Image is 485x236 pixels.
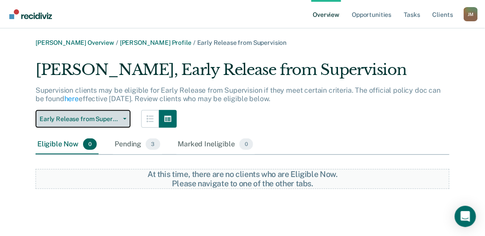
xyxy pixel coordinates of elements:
[113,135,162,154] div: Pending3
[36,135,99,154] div: Eligible Now0
[36,39,114,46] a: [PERSON_NAME] Overview
[146,138,160,150] span: 3
[64,94,79,103] a: here
[176,135,255,154] div: Marked Ineligible0
[464,7,478,21] div: J M
[36,86,441,103] p: Supervision clients may be eligible for Early Release from Supervision if they meet certain crite...
[197,39,287,46] span: Early Release from Supervision
[114,39,120,46] span: /
[139,169,346,189] div: At this time, there are no clients who are Eligible Now. Please navigate to one of the other tabs.
[464,7,478,21] button: Profile dropdown button
[36,61,449,86] div: [PERSON_NAME], Early Release from Supervision
[455,206,476,227] div: Open Intercom Messenger
[239,138,253,150] span: 0
[120,39,191,46] a: [PERSON_NAME] Profile
[36,110,131,128] button: Early Release from Supervision
[40,115,119,123] span: Early Release from Supervision
[83,138,97,150] span: 0
[9,9,52,19] img: Recidiviz
[191,39,197,46] span: /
